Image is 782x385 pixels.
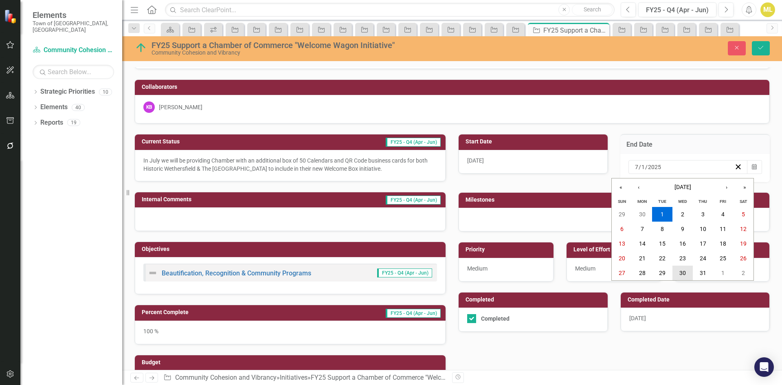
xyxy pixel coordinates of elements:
[652,266,672,280] button: July 29, 2025
[700,226,706,232] abbr: July 10, 2025
[280,374,308,381] a: Initiatives
[99,88,112,95] div: 10
[720,240,726,247] abbr: July 18, 2025
[40,87,95,97] a: Strategic Priorities
[612,266,632,280] button: July 27, 2025
[648,178,718,196] button: [DATE]
[713,266,734,280] button: August 1, 2025
[679,240,686,247] abbr: July 16, 2025
[142,309,279,315] h3: Percent Complete
[672,251,693,266] button: July 23, 2025
[628,297,766,303] h3: Completed Date
[721,270,725,276] abbr: August 1, 2025
[754,357,774,377] div: Open Intercom Messenger
[33,65,114,79] input: Search Below...
[163,373,446,383] div: » »
[72,104,85,111] div: 40
[652,251,672,266] button: July 22, 2025
[143,101,155,113] div: KB
[693,251,713,266] button: July 24, 2025
[612,222,632,236] button: July 6, 2025
[386,138,441,147] span: FY25 - Q4 (Apr - Jun)
[639,240,646,247] abbr: July 14, 2025
[700,270,706,276] abbr: July 31, 2025
[620,226,624,232] abbr: July 6, 2025
[142,246,442,252] h3: Objectives
[641,5,714,15] div: FY25 - Q4 (Apr - Jun)
[575,265,595,272] span: Medium
[700,240,706,247] abbr: July 17, 2025
[612,178,630,196] button: «
[641,226,644,232] abbr: July 7, 2025
[612,251,632,266] button: July 20, 2025
[630,178,648,196] button: ‹
[467,265,488,272] span: Medium
[659,255,666,262] abbr: July 22, 2025
[466,197,765,203] h3: Milestones
[679,255,686,262] abbr: July 23, 2025
[612,207,632,222] button: June 29, 2025
[152,41,491,50] div: FY25 Support a Chamber of Commerce "Welcome Wagon Initiative"
[713,236,734,251] button: July 18, 2025
[33,10,114,20] span: Elements
[672,222,693,236] button: July 9, 2025
[652,207,672,222] button: July 1, 2025
[760,2,775,17] button: ML
[134,41,147,54] img: On Target
[159,103,202,111] div: [PERSON_NAME]
[632,266,652,280] button: July 28, 2025
[162,269,311,277] a: Beautification, Recognition & Community Programs
[652,222,672,236] button: July 8, 2025
[720,255,726,262] abbr: July 25, 2025
[661,211,664,218] abbr: July 1, 2025
[681,226,684,232] abbr: July 9, 2025
[720,199,726,204] abbr: Friday
[639,255,646,262] abbr: July 21, 2025
[466,139,604,145] h3: Start Date
[573,246,657,253] h3: Level of Effort
[466,297,604,303] h3: Completed
[33,46,114,55] a: Community Cohesion and Vibrancy
[4,9,18,24] img: ClearPoint Strategy
[720,226,726,232] abbr: July 11, 2025
[40,103,68,112] a: Elements
[142,359,442,365] h3: Budget
[742,270,745,276] abbr: August 2, 2025
[612,236,632,251] button: July 13, 2025
[699,199,707,204] abbr: Thursday
[659,240,666,247] abbr: July 15, 2025
[466,246,549,253] h3: Priority
[467,157,484,164] span: [DATE]
[632,236,652,251] button: July 14, 2025
[718,178,736,196] button: ›
[311,374,504,381] div: FY25 Support a Chamber of Commerce "Welcome Wagon Initiative"
[658,199,666,204] abbr: Tuesday
[733,207,753,222] button: July 5, 2025
[672,236,693,251] button: July 16, 2025
[679,270,686,276] abbr: July 30, 2025
[619,240,625,247] abbr: July 13, 2025
[672,207,693,222] button: July 2, 2025
[629,315,646,321] span: [DATE]
[701,211,705,218] abbr: July 3, 2025
[639,270,646,276] abbr: July 28, 2025
[713,222,734,236] button: July 11, 2025
[639,211,646,218] abbr: June 30, 2025
[742,211,745,218] abbr: July 5, 2025
[693,222,713,236] button: July 10, 2025
[165,3,615,17] input: Search ClearPoint...
[693,236,713,251] button: July 17, 2025
[386,309,441,318] span: FY25 - Q4 (Apr - Jun)
[693,266,713,280] button: July 31, 2025
[733,236,753,251] button: July 19, 2025
[700,255,706,262] abbr: July 24, 2025
[733,266,753,280] button: August 2, 2025
[572,4,613,15] button: Search
[619,270,625,276] abbr: July 27, 2025
[619,255,625,262] abbr: July 20, 2025
[693,207,713,222] button: July 3, 2025
[740,226,747,232] abbr: July 12, 2025
[377,268,432,277] span: FY25 - Q4 (Apr - Jun)
[648,163,661,171] input: yyyy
